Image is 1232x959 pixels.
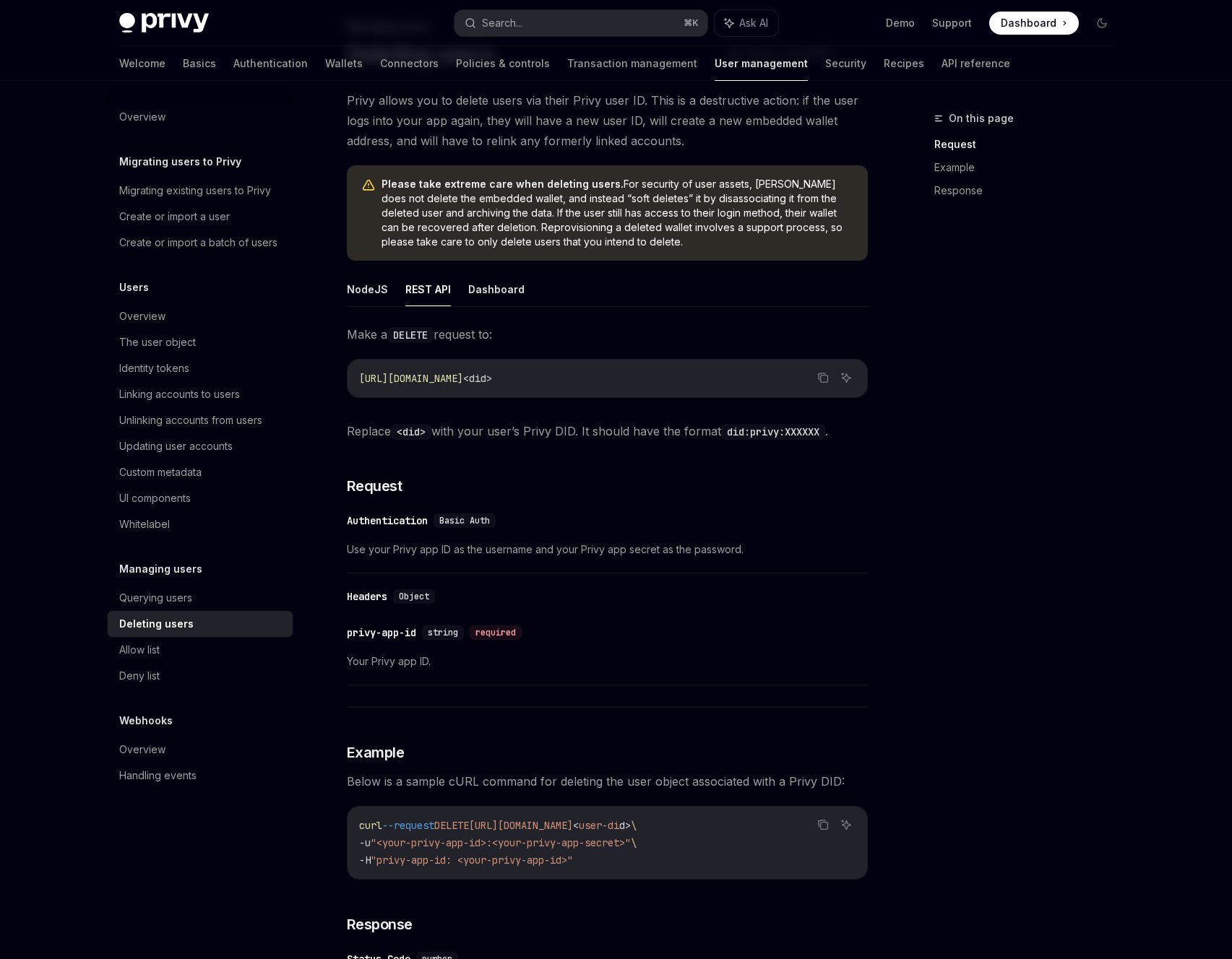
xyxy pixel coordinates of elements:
a: Overview [108,104,293,130]
a: Overview [108,303,293,329]
a: Transaction management [567,46,697,81]
span: Example [347,742,405,763]
a: Identity tokens [108,355,293,381]
a: Authentication [233,46,308,81]
a: Response [934,179,1125,202]
strong: Please take extreme care when deleting users. [382,178,624,190]
span: ⌘ K [684,17,699,29]
span: On this page [949,110,1014,127]
h5: Users [119,279,149,296]
span: Ask AI [739,16,768,30]
a: Security [825,46,866,81]
button: Copy the contents from the code block [814,815,832,834]
a: Create or import a user [108,204,293,230]
a: Querying users [108,585,293,611]
div: Headers [347,589,387,604]
span: Below is a sample cURL command for deleting the user object associated with a Privy DID: [347,771,868,791]
a: Whitelabel [108,511,293,537]
button: REST API [405,272,451,306]
div: Search... [482,14,522,32]
a: Deny list [108,663,293,689]
span: d [619,819,625,832]
a: Request [934,133,1125,156]
span: Use your Privy app ID as the username and your Privy app secret as the password. [347,541,868,558]
button: Toggle dark mode [1090,12,1113,35]
span: \ [631,836,637,849]
div: Identity tokens [119,360,189,377]
a: Overview [108,737,293,763]
a: API reference [942,46,1010,81]
a: Connectors [380,46,439,81]
button: Copy the contents from the code block [814,368,832,387]
h5: Migrating users to Privy [119,153,241,170]
span: Replace with your user’s Privy DID. It should have the format . [347,421,868,441]
div: Overview [119,741,165,758]
span: Privy allows you to delete users via their Privy user ID. This is a destructive action: if the us... [347,90,868,151]
a: Unlinking accounts from users [108,407,293,433]
div: Unlinking accounts from users [119,412,262,429]
a: Linking accounts to users [108,381,293,407]
div: The user object [119,334,196,351]
span: Dashboard [1001,16,1056,30]
a: Allow list [108,637,293,663]
button: Search...⌘K [455,10,707,36]
code: did:privy:XXXXXX [721,424,825,440]
span: Basic Auth [439,515,490,526]
span: [URL][DOMAIN_NAME] [359,372,463,385]
div: UI components [119,490,191,507]
span: DELETE [434,819,469,832]
code: DELETE [387,327,434,343]
button: Ask AI [837,368,856,387]
a: Custom metadata [108,459,293,485]
a: Support [932,16,972,30]
span: Object [399,591,429,602]
a: Welcome [119,46,165,81]
a: Recipes [884,46,924,81]
a: Dashboard [989,12,1079,35]
div: Whitelabel [119,516,170,533]
div: Overview [119,308,165,325]
a: Policies & controls [456,46,550,81]
div: Allow list [119,641,160,659]
div: Authentication [347,513,428,528]
code: <did> [391,424,431,440]
a: Deleting users [108,611,293,637]
span: -u [359,836,371,849]
span: "privy-app-id: <your-privy-app-id>" [371,854,573,867]
img: dark logo [119,13,209,33]
a: Migrating existing users to Privy [108,178,293,204]
button: Ask AI [837,815,856,834]
span: string [428,627,458,638]
a: User management [715,46,808,81]
div: Linking accounts to users [119,386,240,403]
a: Wallets [325,46,363,81]
span: [URL][DOMAIN_NAME] [469,819,573,832]
h5: Managing users [119,560,202,578]
a: Example [934,156,1125,179]
span: Make a request to: [347,324,868,344]
h5: Webhooks [119,712,173,729]
span: <did> [463,372,492,385]
span: For security of user assets, [PERSON_NAME] does not delete the embedded wallet, and instead “soft... [382,177,853,249]
span: curl [359,819,382,832]
div: Querying users [119,589,192,607]
a: The user object [108,329,293,355]
span: --request [382,819,434,832]
div: Create or import a batch of users [119,234,277,251]
div: Deny list [119,667,160,685]
div: Deleting users [119,615,194,633]
div: Overview [119,108,165,126]
span: \ [631,819,637,832]
div: Custom metadata [119,464,202,481]
span: "<your-privy-app-id>:<your-privy-app-secret>" [371,836,631,849]
a: Create or import a batch of users [108,230,293,256]
span: < [573,819,579,832]
a: Basics [183,46,216,81]
span: -H [359,854,371,867]
a: UI components [108,485,293,511]
svg: Warning [361,178,376,193]
span: > [625,819,631,832]
a: Demo [886,16,915,30]
span: Your Privy app ID. [347,653,868,670]
div: Create or import a user [119,208,230,225]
